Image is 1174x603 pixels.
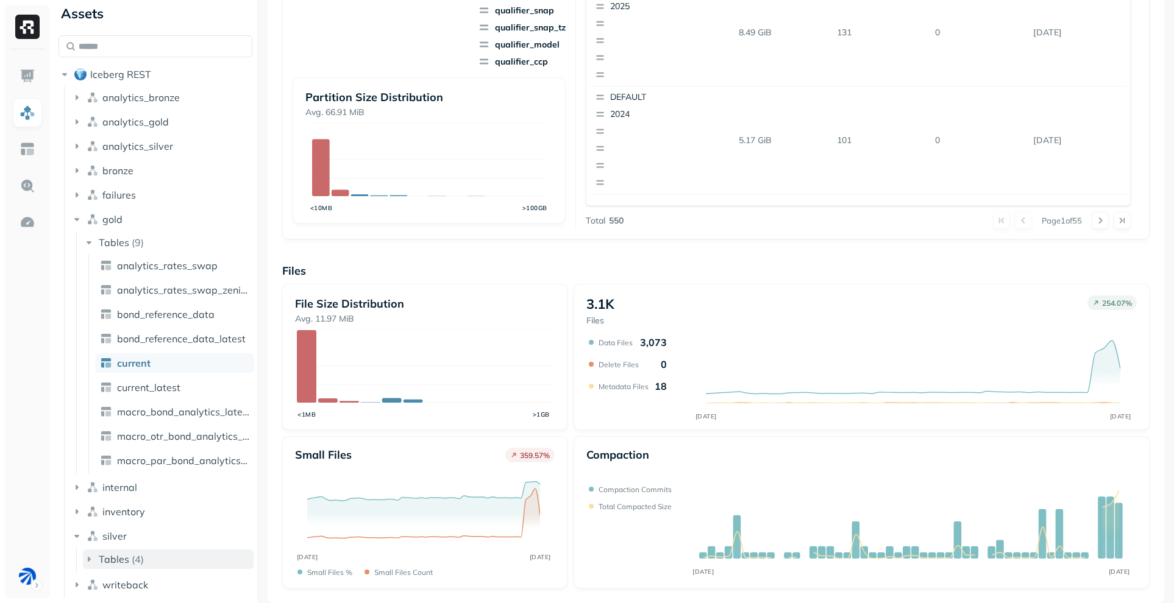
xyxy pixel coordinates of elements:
[102,213,123,225] span: gold
[930,22,1028,43] p: 0
[87,91,99,104] img: namespace
[102,140,173,152] span: analytics_silver
[95,451,254,470] a: macro_par_bond_analytics_latest
[1028,130,1126,151] p: Oct 14, 2025
[99,553,129,565] span: Tables
[610,1,728,13] p: 2025
[87,140,99,152] img: namespace
[590,194,734,301] button: DEFAULT2023
[307,568,352,577] p: Small files %
[95,280,254,300] a: analytics_rates_swap_zenith
[930,130,1028,151] p: 0
[15,15,40,39] img: Ryft
[100,308,112,320] img: table
[132,553,144,565] p: ( 4 )
[102,116,169,128] span: analytics_gold
[117,333,246,345] span: bond_reference_data_latest
[20,178,35,194] img: Query Explorer
[95,329,254,348] a: bond_reference_data_latest
[102,164,133,177] span: bronze
[640,336,667,348] p: 3,073
[19,568,36,585] img: BAM
[95,402,254,421] a: macro_bond_analytics_latest
[20,105,35,121] img: Assets
[478,4,566,16] span: qualifier_snap
[117,357,151,369] span: current
[95,426,254,446] a: macro_otr_bond_analytics_latest
[87,164,99,177] img: namespace
[132,236,144,249] p: ( 9 )
[20,68,35,84] img: Dashboard
[71,161,253,180] button: bronze
[478,38,566,51] span: qualifier_model
[832,130,930,151] p: 101
[20,214,35,230] img: Optimization
[71,526,253,546] button: silver
[100,454,112,467] img: table
[87,579,99,591] img: namespace
[374,568,433,577] p: Small files count
[95,353,254,373] a: current
[692,568,714,576] tspan: [DATE]
[520,451,550,460] p: 359.57 %
[590,86,734,194] button: DEFAULT2024
[661,358,667,370] p: 0
[734,130,832,151] p: 5.17 GiB
[87,530,99,542] img: namespace
[83,549,254,569] button: Tables(4)
[20,141,35,157] img: Asset Explorer
[599,502,672,511] p: Total compacted size
[100,430,112,442] img: table
[295,448,352,462] p: Small files
[102,530,127,542] span: silver
[610,91,728,104] p: DEFAULT
[100,357,112,369] img: table
[87,506,99,518] img: namespace
[71,478,253,497] button: internal
[1109,412,1131,420] tspan: [DATE]
[310,204,333,212] tspan: <10MB
[295,297,555,311] p: File Size Distribution
[305,90,552,104] p: Partition Size Distribution
[59,65,252,84] button: Iceberg REST
[478,55,566,68] span: qualifier_ccp
[100,381,112,393] img: table
[87,189,99,201] img: namespace
[100,406,112,418] img: table
[102,579,148,591] span: writeback
[1102,298,1132,308] p: 254.07 %
[117,284,249,296] span: analytics_rates_swap_zenith
[117,381,180,393] span: current_latest
[610,199,728,211] p: DEFAULT
[95,378,254,397] a: current_latest
[83,233,254,252] button: Tables(9)
[734,22,832,43] p: 8.49 GiB
[586,215,605,227] p: Total
[117,308,215,320] span: bond_reference_data
[74,68,87,80] img: root
[102,189,136,201] span: failures
[71,575,253,594] button: writeback
[117,430,249,442] span: macro_otr_bond_analytics_latest
[71,136,253,156] button: analytics_silver
[533,411,550,418] tspan: >1GB
[1108,568,1130,576] tspan: [DATE]
[95,256,254,275] a: analytics_rates_swap
[71,112,253,132] button: analytics_gold
[87,481,99,493] img: namespace
[71,210,253,229] button: gold
[87,116,99,128] img: namespace
[87,213,99,225] img: namespace
[610,108,728,121] p: 2024
[102,91,180,104] span: analytics_bronze
[100,259,112,272] img: table
[71,502,253,521] button: inventory
[599,382,649,391] p: Metadata Files
[117,259,218,272] span: analytics_rates_swap
[599,360,639,369] p: Delete Files
[609,215,624,227] p: 550
[102,481,137,493] span: internal
[295,313,555,325] p: Avg. 11.97 MiB
[478,21,566,33] span: qualifier_snap_tz
[102,506,145,518] span: inventory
